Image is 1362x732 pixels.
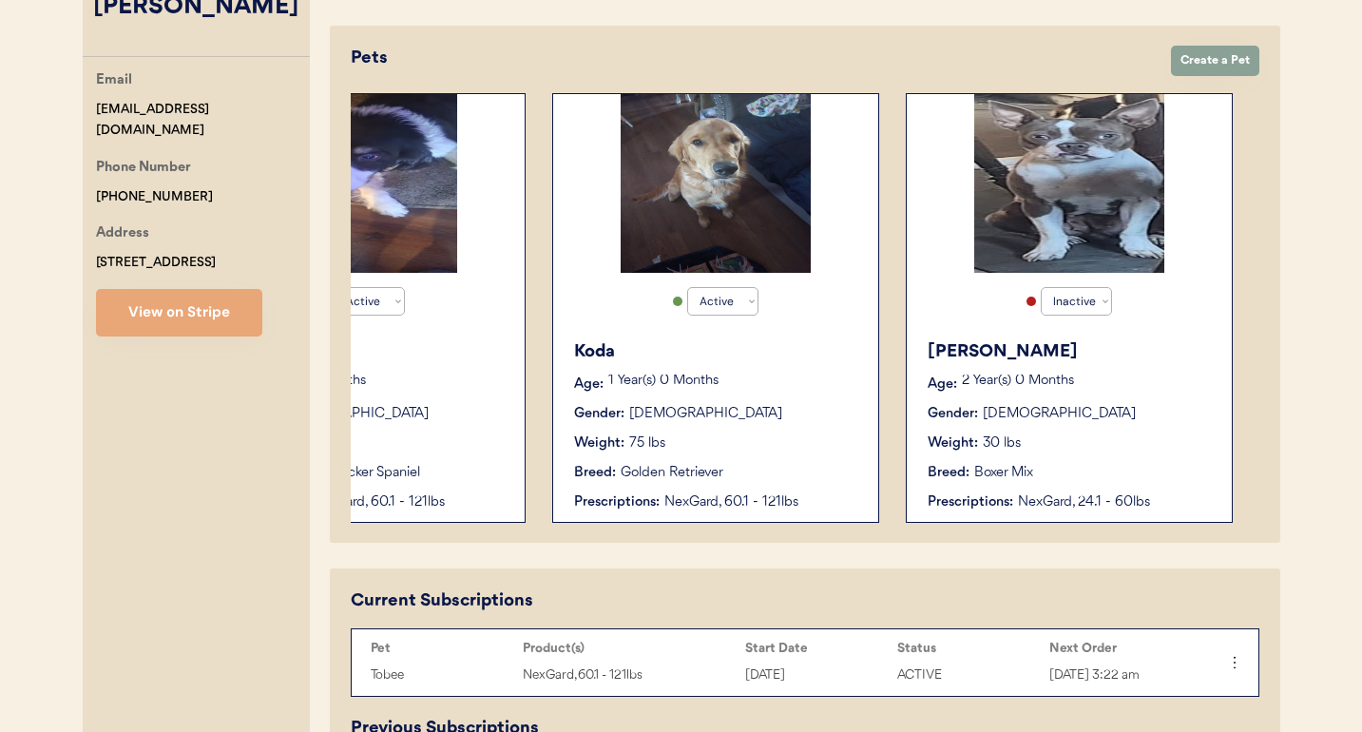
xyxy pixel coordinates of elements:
div: [PHONE_NUMBER] [96,186,213,208]
div: [DEMOGRAPHIC_DATA] [983,404,1136,424]
div: [DEMOGRAPHIC_DATA] [276,404,429,424]
div: Tobee [371,665,513,686]
div: Age: [574,375,604,395]
div: [DATE] 3:22 am [1049,665,1192,686]
p: 9 Year(s) 2 Months [255,375,506,388]
p: 2 Year(s) 0 Months [962,375,1213,388]
div: Golden Retriever [621,463,723,483]
div: 75 lbs [629,433,665,453]
img: 1000004150.jpg [621,94,811,273]
div: [EMAIL_ADDRESS][DOMAIN_NAME] [96,99,310,143]
div: 30 lbs [983,433,1021,453]
div: NexGard, 60.1 - 121lbs [523,665,736,686]
button: Create a Pet [1171,46,1259,76]
div: Prescriptions: [928,492,1013,512]
div: Breed: [574,463,616,483]
div: Prescriptions: [574,492,660,512]
img: 1000008929.jpg [267,94,457,273]
div: Boxer Mix [974,463,1033,483]
p: 1 Year(s) 0 Months [608,375,859,388]
div: Breed: [928,463,969,483]
div: Pets [351,46,1152,71]
div: Age: [928,375,957,395]
div: [PERSON_NAME] [928,339,1213,365]
div: NexGard, 60.1 - 121lbs [664,492,859,512]
div: Start Date [745,641,888,656]
div: Product(s) [523,641,736,656]
div: Pet [371,641,513,656]
div: [DEMOGRAPHIC_DATA] [629,404,782,424]
div: Address [96,222,149,246]
div: Status [897,641,1040,656]
div: Weight: [574,433,624,453]
div: Tobee [221,339,506,365]
div: ACTIVE [897,665,1040,686]
div: Next Order [1049,641,1192,656]
div: Weight: [928,433,978,453]
div: Phone Number [96,157,191,181]
img: 1000008828.jpg [974,94,1164,273]
div: NexGard, 24.1 - 60lbs [1018,492,1213,512]
div: [STREET_ADDRESS] [96,252,216,274]
div: Email [96,69,132,93]
button: View on Stripe [96,289,262,337]
div: Current Subscriptions [351,588,533,614]
div: [DATE] [745,665,888,686]
div: Gender: [928,404,978,424]
div: Koda [574,339,859,365]
div: NexGard, 60.1 - 121lbs [311,492,506,512]
div: Gender: [574,404,624,424]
